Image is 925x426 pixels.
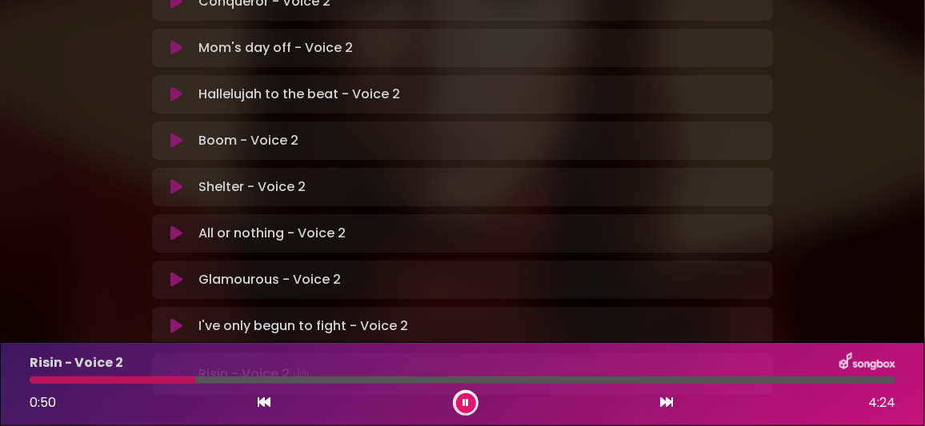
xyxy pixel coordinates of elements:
[198,270,341,289] p: Glamourous - Voice 2
[868,393,895,412] span: 4:24
[198,317,408,336] p: I've only begun to fight - Voice 2
[198,177,306,197] p: Shelter - Voice 2
[198,38,353,58] p: Mom's day off - Voice 2
[839,352,895,373] img: songbox-logo-white.png
[198,131,298,150] p: Boom - Voice 2
[30,353,123,372] p: Risin - Voice 2
[198,224,346,243] p: All or nothing - Voice 2
[30,393,56,412] span: 0:50
[198,85,400,104] p: Hallelujah to the beat - Voice 2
